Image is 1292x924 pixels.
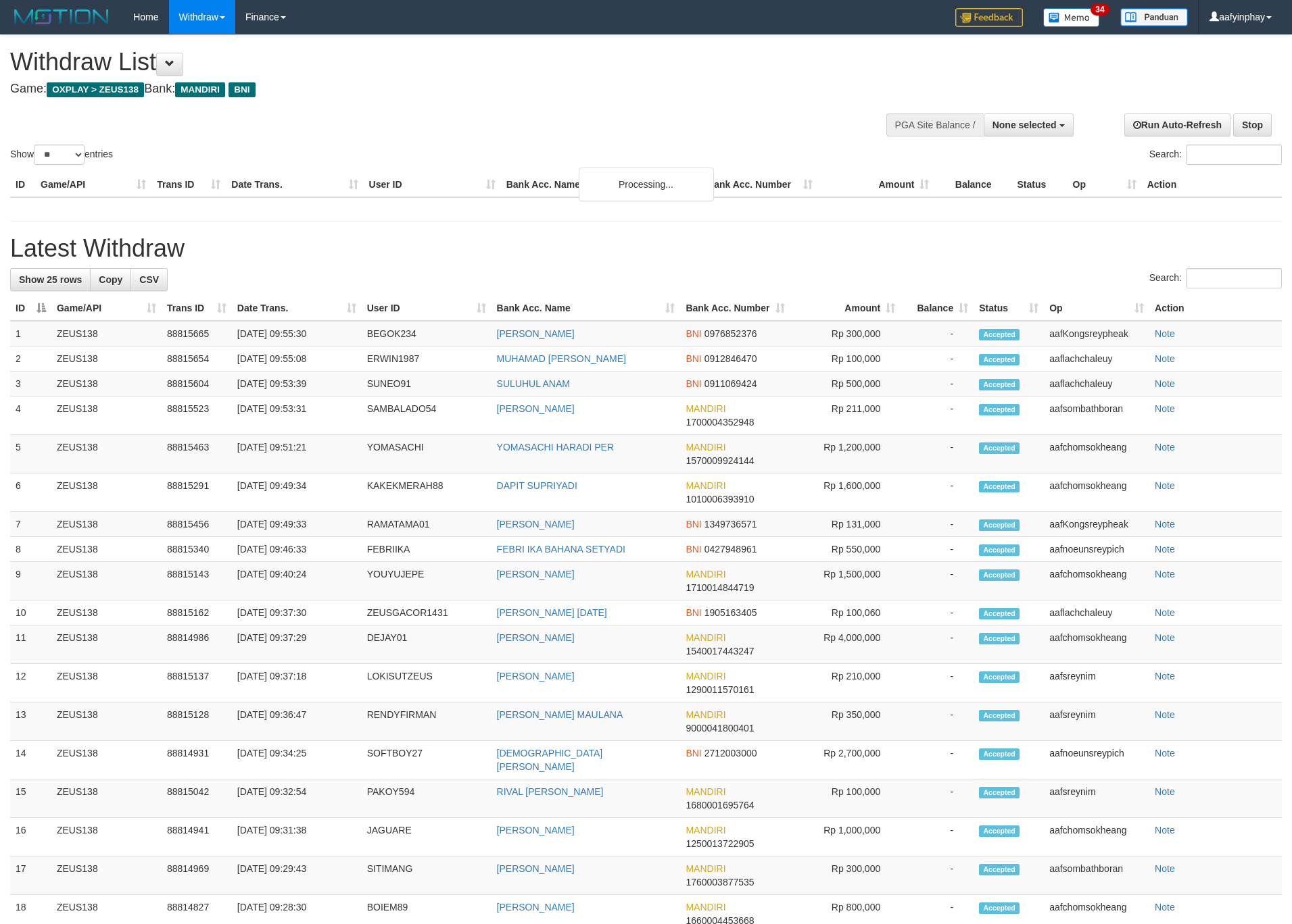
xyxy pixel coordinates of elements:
[47,82,144,97] span: OXPLAY > ZEUS138
[1044,741,1149,779] td: aafnoeunsreypich
[1233,113,1272,136] a: Stop
[492,296,681,321] th: Bank Acc. Name: activate to sort column ascending
[162,664,232,702] td: 88815137
[901,473,974,512] td: -
[497,544,625,555] a: FEBRI IKA BAHANA SETYADI
[704,353,757,364] span: Copy 0912846470 to clipboard
[686,417,754,428] span: Copy 1700004352948 to clipboard
[979,404,1020,415] span: Accepted
[51,537,162,562] td: ZEUS138
[790,321,901,346] td: Rp 300,000
[51,702,162,741] td: ZEUS138
[686,902,725,913] span: MANDIRI
[362,625,492,664] td: DEJAY01
[162,537,232,562] td: 88815340
[51,321,162,346] td: ZEUS138
[162,600,232,625] td: 88815162
[162,371,232,396] td: 88815604
[497,442,614,453] a: YOMASACHI HARADI PER
[901,537,974,562] td: -
[51,600,162,625] td: ZEUS138
[1155,353,1175,364] a: Note
[232,371,362,396] td: [DATE] 09:53:39
[1186,268,1282,288] input: Search:
[686,786,725,797] span: MANDIRI
[1044,435,1149,473] td: aafchomsokheang
[901,512,974,537] td: -
[151,172,226,197] th: Trans ID
[362,600,492,625] td: ZEUSGACOR1431
[686,480,725,491] span: MANDIRI
[10,473,51,512] td: 6
[232,600,362,625] td: [DATE] 09:37:30
[10,818,51,856] td: 16
[162,856,232,895] td: 88814969
[51,371,162,396] td: ZEUS138
[497,328,575,339] a: [PERSON_NAME]
[686,544,701,555] span: BNI
[232,396,362,435] td: [DATE] 09:53:31
[901,346,974,371] td: -
[979,519,1020,531] span: Accepted
[979,442,1020,454] span: Accepted
[1155,863,1175,874] a: Note
[232,562,362,600] td: [DATE] 09:40:24
[1155,480,1175,491] a: Note
[51,818,162,856] td: ZEUS138
[162,702,232,741] td: 88815128
[232,537,362,562] td: [DATE] 09:46:33
[979,633,1020,644] span: Accepted
[1044,473,1149,512] td: aafchomsokheang
[790,512,901,537] td: Rp 131,000
[362,562,492,600] td: YOUYUJEPE
[362,396,492,435] td: SAMBALADO54
[790,625,901,664] td: Rp 4,000,000
[1011,172,1067,197] th: Status
[232,856,362,895] td: [DATE] 09:29:43
[686,863,725,874] span: MANDIRI
[175,82,225,97] span: MANDIRI
[362,473,492,512] td: KAKEKMERAH88
[1044,600,1149,625] td: aaflachchaleuy
[686,838,754,849] span: Copy 1250013722905 to clipboard
[162,818,232,856] td: 88814941
[362,779,492,818] td: PAKOY594
[886,113,984,136] div: PGA Site Balance /
[790,296,901,321] th: Amount: activate to sort column ascending
[162,296,232,321] th: Trans ID: activate to sort column ascending
[10,856,51,895] td: 17
[1044,346,1149,371] td: aaflachchaleuy
[979,825,1020,837] span: Accepted
[51,779,162,818] td: ZEUS138
[139,274,159,285] span: CSV
[232,321,362,346] td: [DATE] 09:55:30
[686,877,754,888] span: Copy 1760003877535 to clipboard
[686,403,725,414] span: MANDIRI
[497,378,570,389] a: SULUHUL ANAM
[974,296,1044,321] th: Status: activate to sort column ascending
[790,600,901,625] td: Rp 100,060
[704,748,757,759] span: Copy 2712003000 to clipboard
[1155,902,1175,913] a: Note
[497,403,575,414] a: [PERSON_NAME]
[979,787,1020,798] span: Accepted
[686,494,754,505] span: Copy 1010006393910 to clipboard
[362,818,492,856] td: JAGUARE
[1155,671,1175,682] a: Note
[979,710,1020,721] span: Accepted
[10,235,1282,262] h1: Latest Withdraw
[1044,664,1149,702] td: aafsreynim
[1155,544,1175,555] a: Note
[130,268,168,291] a: CSV
[901,562,974,600] td: -
[362,741,492,779] td: SOFTBOY27
[162,473,232,512] td: 88815291
[1155,748,1175,759] a: Note
[497,480,577,491] a: DAPIT SUPRIYADI
[232,779,362,818] td: [DATE] 09:32:54
[497,786,604,797] a: RIVAL [PERSON_NAME]
[1149,268,1282,288] label: Search:
[790,702,901,741] td: Rp 350,000
[704,544,757,555] span: Copy 0427948961 to clipboard
[497,825,575,836] a: [PERSON_NAME]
